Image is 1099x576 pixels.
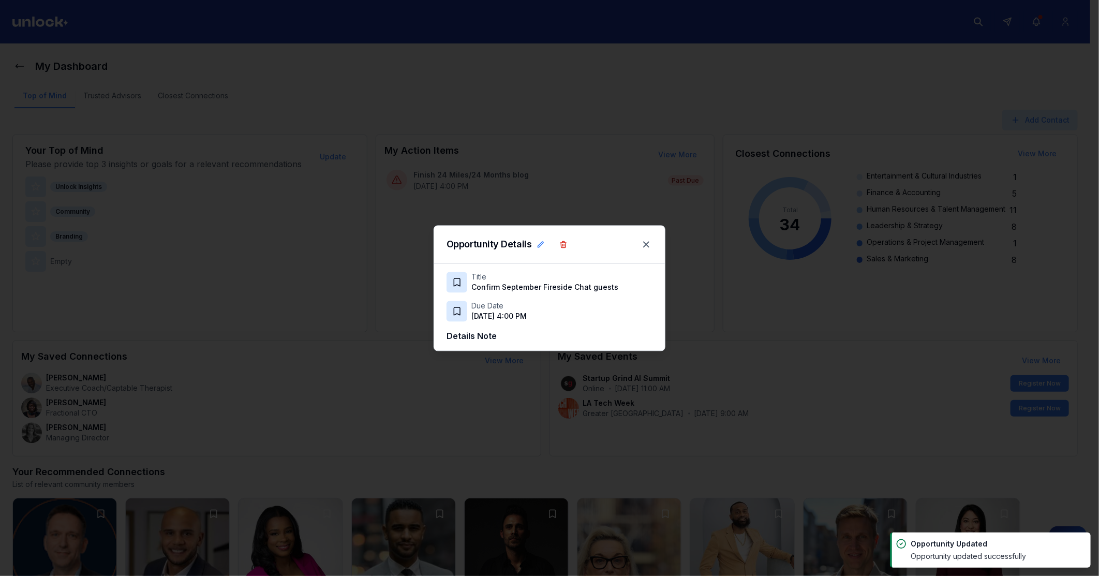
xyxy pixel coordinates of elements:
[471,301,527,311] p: Due Date
[447,240,531,249] h2: Opportunity Details
[471,311,527,321] p: [DATE] 4:00 PM
[471,272,652,282] p: Title
[471,282,652,292] p: Confirm September Fireside Chat guests
[447,330,652,342] h4: Details Note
